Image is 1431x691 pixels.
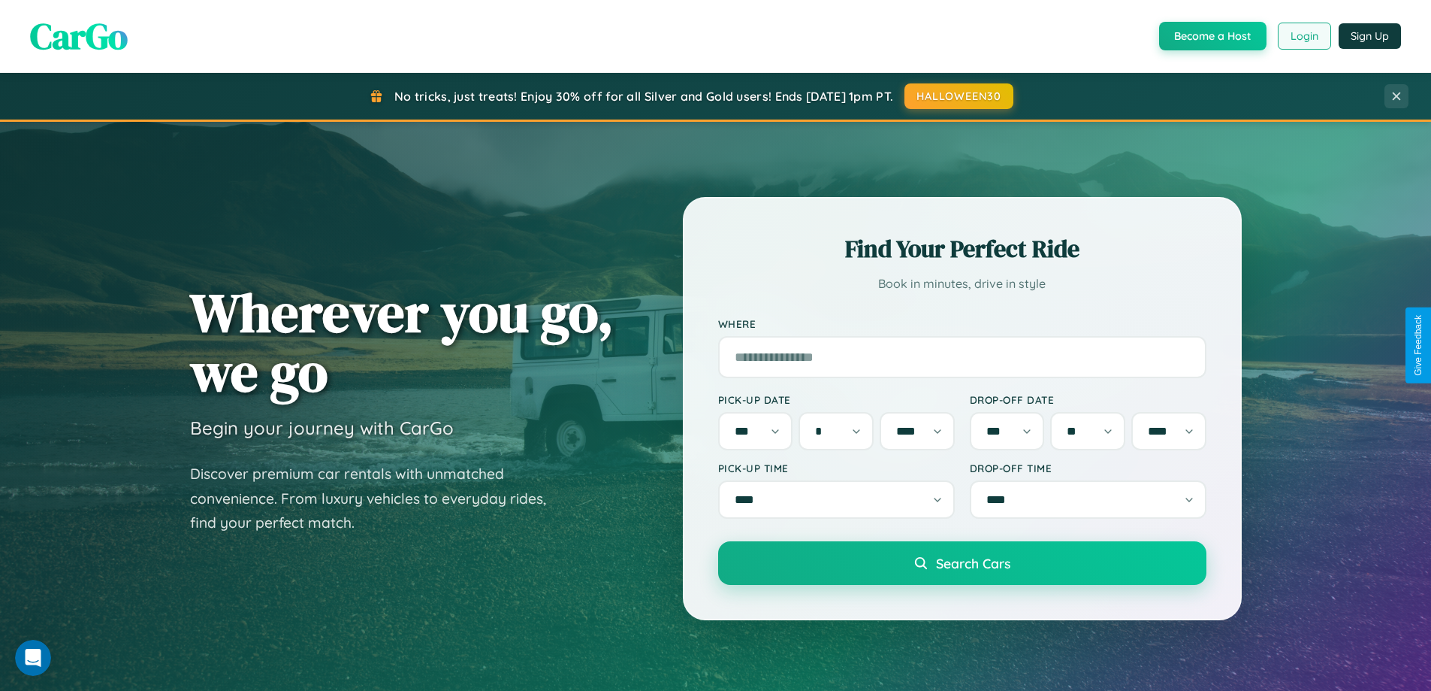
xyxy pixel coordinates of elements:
[718,541,1206,585] button: Search Cars
[190,283,614,402] h1: Wherever you go, we go
[718,462,955,474] label: Pick-up Time
[718,393,955,406] label: Pick-up Date
[718,317,1206,330] label: Where
[1278,23,1331,50] button: Login
[1159,22,1266,50] button: Become a Host
[190,462,566,535] p: Discover premium car rentals with unmatched convenience. From luxury vehicles to everyday rides, ...
[904,83,1013,109] button: HALLOWEEN30
[1413,315,1423,376] div: Give Feedback
[15,640,51,676] iframe: Intercom live chat
[970,462,1206,474] label: Drop-off Time
[718,273,1206,295] p: Book in minutes, drive in style
[190,417,454,439] h3: Begin your journey with CarGo
[1339,23,1401,49] button: Sign Up
[970,393,1206,406] label: Drop-off Date
[718,232,1206,265] h2: Find Your Perfect Ride
[936,555,1010,571] span: Search Cars
[30,11,128,61] span: CarGo
[394,89,893,104] span: No tricks, just treats! Enjoy 30% off for all Silver and Gold users! Ends [DATE] 1pm PT.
